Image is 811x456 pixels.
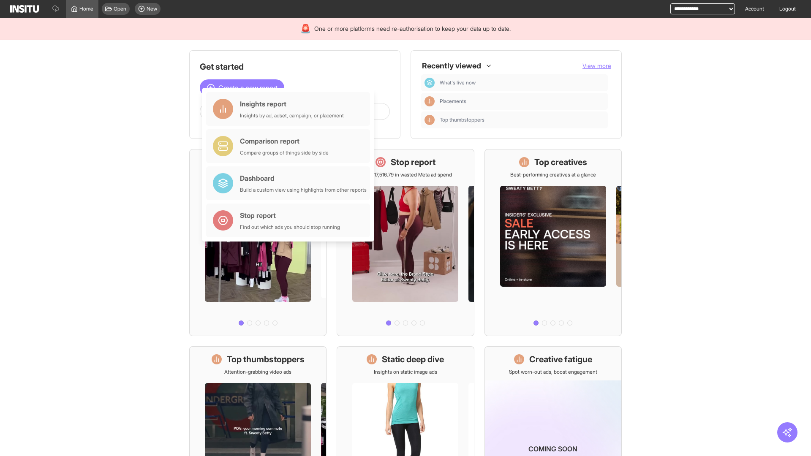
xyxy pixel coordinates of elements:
div: Insights [425,115,435,125]
span: Top thumbstoppers [440,117,484,123]
img: Logo [10,5,39,13]
span: Placements [440,98,604,105]
div: 🚨 [300,23,311,35]
h1: Top creatives [534,156,587,168]
div: Insights by ad, adset, campaign, or placement [240,112,344,119]
span: New [147,5,157,12]
div: Dashboard [425,78,435,88]
p: Attention-grabbing video ads [224,369,291,375]
span: One or more platforms need re-authorisation to keep your data up to date. [314,24,511,33]
h1: Get started [200,61,390,73]
span: View more [582,62,611,69]
span: Open [114,5,126,12]
div: Dashboard [240,173,367,183]
div: Find out which ads you should stop running [240,224,340,231]
a: Top creativesBest-performing creatives at a glance [484,149,622,336]
p: Best-performing creatives at a glance [510,171,596,178]
a: Stop reportSave £17,516.79 in wasted Meta ad spend [337,149,474,336]
span: Top thumbstoppers [440,117,604,123]
div: Compare groups of things side by side [240,149,329,156]
span: Home [79,5,93,12]
div: Stop report [240,210,340,220]
div: Insights report [240,99,344,109]
button: View more [582,62,611,70]
span: What's live now [440,79,476,86]
h1: Stop report [391,156,435,168]
div: Build a custom view using highlights from other reports [240,187,367,193]
h1: Top thumbstoppers [227,353,305,365]
span: What's live now [440,79,604,86]
div: Comparison report [240,136,329,146]
p: Save £17,516.79 in wasted Meta ad spend [359,171,452,178]
span: Create a new report [218,83,278,93]
p: Insights on static image ads [374,369,437,375]
h1: Static deep dive [382,353,444,365]
span: Placements [440,98,466,105]
div: Insights [425,96,435,106]
a: What's live nowSee all active ads instantly [189,149,327,336]
button: Create a new report [200,79,284,96]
